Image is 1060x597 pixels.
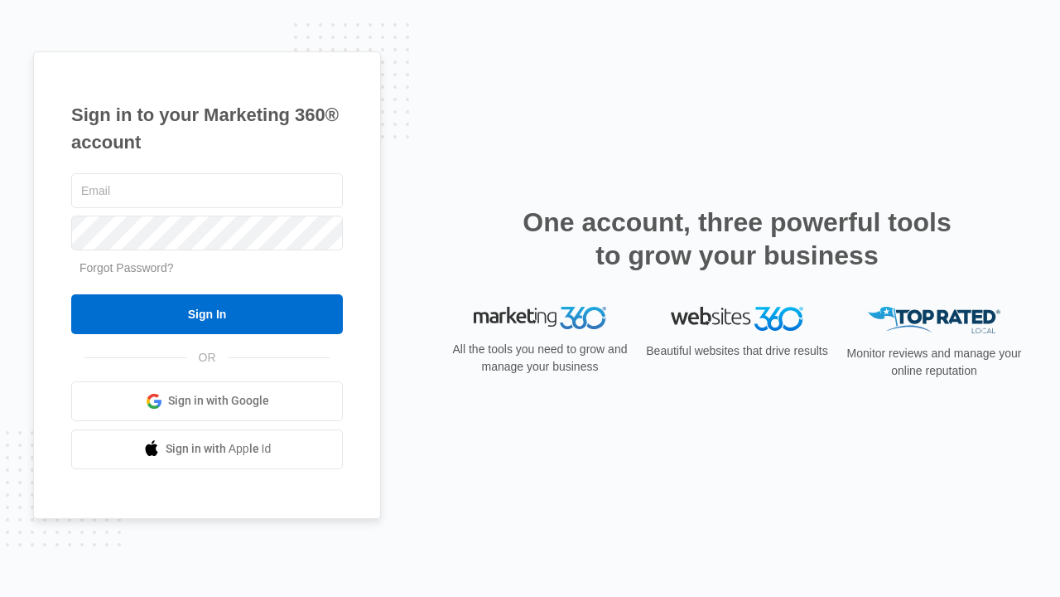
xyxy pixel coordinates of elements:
[187,349,228,366] span: OR
[71,381,343,421] a: Sign in with Google
[79,261,174,274] a: Forgot Password?
[168,392,269,410] span: Sign in with Google
[71,101,343,156] h1: Sign in to your Marketing 360® account
[71,430,343,469] a: Sign in with Apple Id
[671,307,803,331] img: Websites 360
[644,342,830,360] p: Beautiful websites that drive results
[166,440,272,458] span: Sign in with Apple Id
[518,206,956,272] h2: One account, three powerful tools to grow your business
[841,345,1027,380] p: Monitor reviews and manage your online reputation
[71,173,343,208] input: Email
[447,341,633,376] p: All the tools you need to grow and manage your business
[474,307,606,330] img: Marketing 360
[71,294,343,334] input: Sign In
[868,307,1000,334] img: Top Rated Local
